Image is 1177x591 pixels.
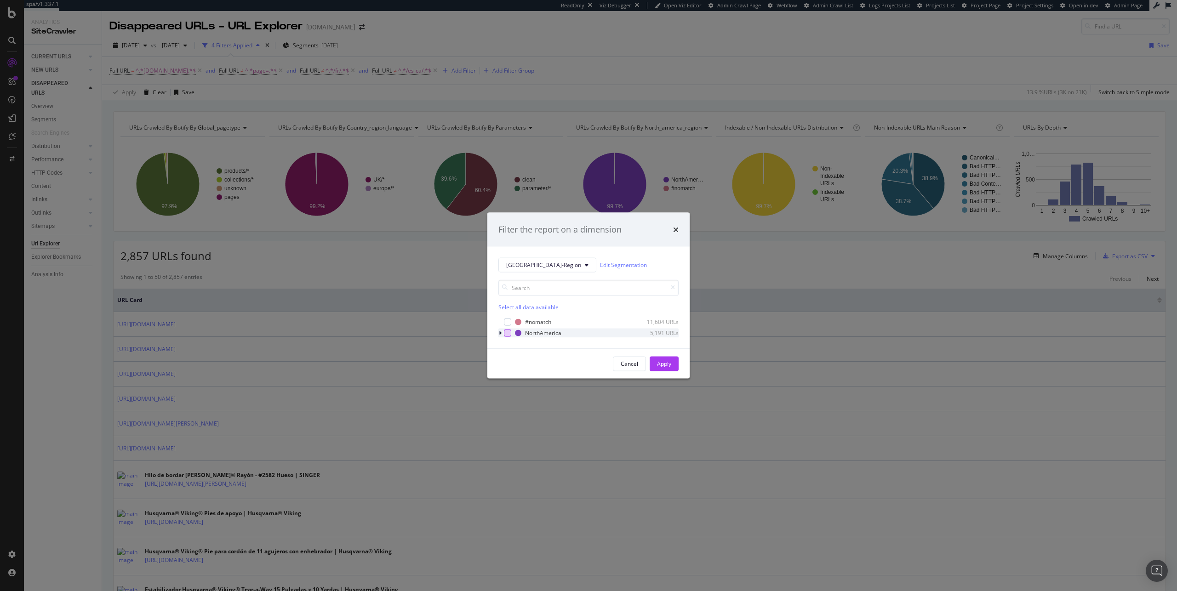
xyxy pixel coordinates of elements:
div: Open Intercom Messenger [1146,560,1168,582]
a: Edit Segmentation [600,260,647,270]
div: times [673,224,679,236]
span: North-America-Region [506,261,581,269]
button: Apply [650,356,679,371]
div: Filter the report on a dimension [498,224,622,236]
div: #nomatch [525,318,551,326]
div: 5,191 URLs [634,329,679,337]
div: Cancel [621,360,638,368]
button: [GEOGRAPHIC_DATA]-Region [498,257,596,272]
div: Apply [657,360,671,368]
input: Search [498,279,679,295]
div: NorthAmerica [525,329,561,337]
button: Cancel [613,356,646,371]
div: Select all data available [498,303,679,311]
div: 11,604 URLs [634,318,679,326]
div: modal [487,213,690,379]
